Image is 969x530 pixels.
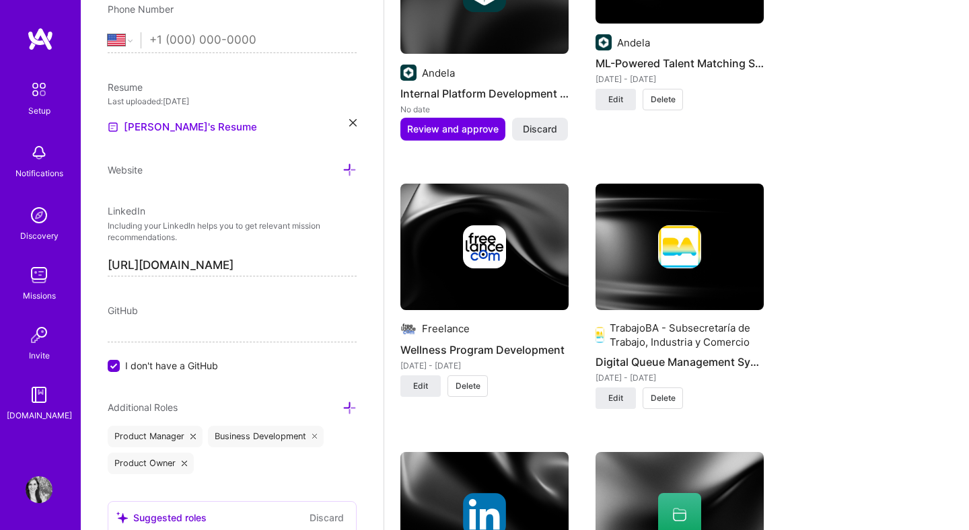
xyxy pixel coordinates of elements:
img: discovery [26,202,52,229]
button: Delete [643,387,683,409]
div: [DATE] - [DATE] [400,358,569,373]
h4: Digital Queue Management System [596,353,764,371]
span: Edit [608,93,623,106]
img: logo [27,27,54,51]
div: Product Manager [108,426,203,447]
span: Resume [108,81,143,93]
button: Discard [512,118,568,141]
img: cover [400,184,569,310]
button: Delete [447,375,488,397]
div: [DATE] - [DATE] [596,72,764,86]
div: Last uploaded: [DATE] [108,94,357,108]
h4: Internal Platform Development at [GEOGRAPHIC_DATA] [400,85,569,102]
div: Suggested roles [116,510,207,525]
img: Company logo [400,65,417,81]
input: +1 (000) 000-0000 [149,21,357,60]
div: Product Owner [108,453,194,474]
span: I don't have a GitHub [125,358,218,373]
span: LinkedIn [108,205,145,217]
div: Business Development [208,426,324,447]
button: Discard [306,510,348,525]
p: Including your LinkedIn helps you to get relevant mission recommendations. [108,221,357,243]
i: icon Close [182,461,187,466]
img: Company logo [596,34,612,50]
span: Phone Number [108,3,174,15]
h4: Wellness Program Development [400,341,569,358]
span: Edit [413,380,428,392]
button: Edit [596,89,636,110]
i: icon Close [190,434,196,439]
span: Edit [608,392,623,404]
div: Missions [23,289,56,303]
span: Delete [651,93,676,106]
div: Freelance [422,321,470,336]
span: Delete [651,392,676,404]
img: User Avatar [26,476,52,503]
i: icon Close [349,119,357,126]
a: [PERSON_NAME]'s Resume [108,119,257,135]
span: Additional Roles [108,402,178,413]
i: icon SuggestedTeams [116,512,128,523]
div: Andela [422,66,455,80]
div: Notifications [15,166,63,180]
i: icon Close [312,434,318,439]
span: Website [108,164,143,176]
img: Company logo [400,321,417,337]
a: User Avatar [22,476,56,503]
button: Edit [400,375,441,397]
div: No date [400,102,569,116]
span: GitHub [108,305,138,316]
button: Edit [596,387,636,409]
div: Setup [28,104,50,118]
div: [DATE] - [DATE] [596,371,764,385]
div: Andela [617,36,650,50]
img: Company logo [658,225,701,268]
img: Company logo [463,225,506,268]
div: TrabajoBA - Subsecretaría de Trabajo, Industria y Comercio [610,321,764,349]
img: Resume [108,122,118,132]
img: teamwork [26,262,52,289]
img: bell [26,139,52,166]
button: Delete [643,89,683,110]
div: Invite [29,348,50,363]
img: Invite [26,321,52,348]
img: guide book [26,381,52,408]
h4: ML-Powered Talent Matching System [596,54,764,72]
div: Discovery [20,229,59,243]
img: cover [596,184,764,310]
button: Review and approve [400,118,505,141]
span: Discard [523,122,557,136]
span: Delete [456,380,480,392]
div: [DOMAIN_NAME] [7,408,72,422]
img: Company logo [596,327,604,343]
span: Review and approve [407,122,499,136]
img: setup [25,75,53,104]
